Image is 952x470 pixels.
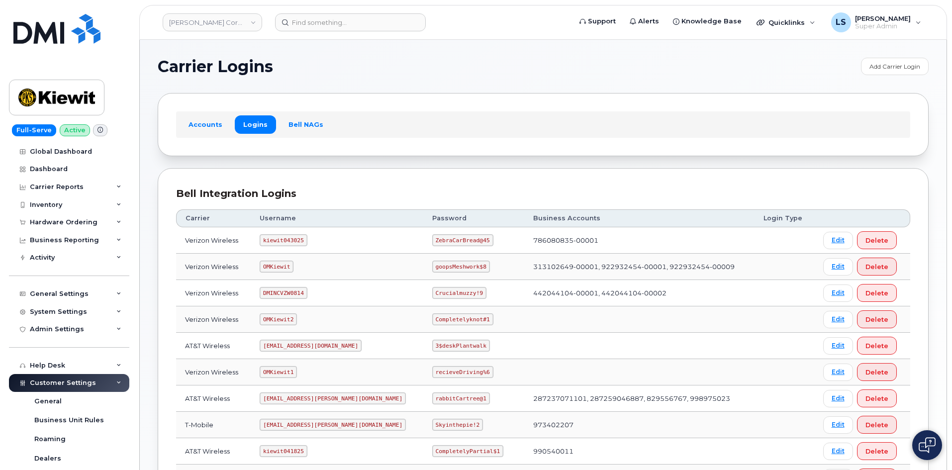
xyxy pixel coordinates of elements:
span: Delete [865,420,888,430]
a: Bell NAGs [280,115,332,133]
span: Delete [865,447,888,456]
span: Delete [865,236,888,245]
td: Verizon Wireless [176,254,251,280]
a: Edit [823,311,853,328]
a: Accounts [180,115,231,133]
button: Delete [857,258,897,276]
code: recieveDriving%6 [432,366,493,378]
span: Delete [865,315,888,324]
a: Edit [823,258,853,276]
span: Delete [865,368,888,377]
code: Completelyknot#1 [432,313,493,325]
code: CompletelyPartial$1 [432,445,503,457]
code: kiewit043025 [260,234,307,246]
td: Verizon Wireless [176,280,251,306]
code: 3$deskPlantwalk [432,340,490,352]
code: Crucialmuzzy!9 [432,287,486,299]
td: 287237071101, 287259046887, 829556767, 998975023 [524,385,755,412]
td: 442044104-00001, 442044104-00002 [524,280,755,306]
code: OMKiewit2 [260,313,297,325]
td: 313102649-00001, 922932454-00001, 922932454-00009 [524,254,755,280]
td: 786080835-00001 [524,227,755,254]
td: AT&T Wireless [176,385,251,412]
a: Edit [823,232,853,249]
button: Delete [857,337,897,355]
code: OMKiewit1 [260,366,297,378]
code: Skyinthepie!2 [432,419,483,431]
code: [EMAIL_ADDRESS][PERSON_NAME][DOMAIN_NAME] [260,392,406,404]
th: Business Accounts [524,209,755,227]
th: Carrier [176,209,251,227]
span: Carrier Logins [158,59,273,74]
th: Username [251,209,423,227]
button: Delete [857,416,897,434]
span: Delete [865,262,888,272]
span: Delete [865,288,888,298]
td: Verizon Wireless [176,227,251,254]
td: AT&T Wireless [176,438,251,465]
td: Verizon Wireless [176,306,251,333]
button: Delete [857,442,897,460]
code: ZebraCarBread@45 [432,234,493,246]
code: [EMAIL_ADDRESS][PERSON_NAME][DOMAIN_NAME] [260,419,406,431]
div: Bell Integration Logins [176,187,910,201]
button: Delete [857,363,897,381]
img: Open chat [919,437,936,453]
code: DMINCVZW0814 [260,287,307,299]
span: Delete [865,394,888,403]
a: Edit [823,337,853,355]
a: Edit [823,416,853,434]
a: Edit [823,390,853,407]
td: AT&T Wireless [176,333,251,359]
code: OMKiewit [260,261,293,273]
span: Delete [865,341,888,351]
td: Verizon Wireless [176,359,251,385]
code: goopsMeshwork$8 [432,261,490,273]
td: 973402207 [524,412,755,438]
button: Delete [857,231,897,249]
code: rabbitCartree@1 [432,392,490,404]
a: Logins [235,115,276,133]
th: Login Type [755,209,814,227]
a: Edit [823,284,853,302]
button: Delete [857,310,897,328]
a: Edit [823,364,853,381]
td: T-Mobile [176,412,251,438]
button: Delete [857,284,897,302]
a: Add Carrier Login [861,58,929,75]
code: kiewit041825 [260,445,307,457]
td: 990540011 [524,438,755,465]
button: Delete [857,389,897,407]
code: [EMAIL_ADDRESS][DOMAIN_NAME] [260,340,362,352]
th: Password [423,209,524,227]
a: Edit [823,443,853,460]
